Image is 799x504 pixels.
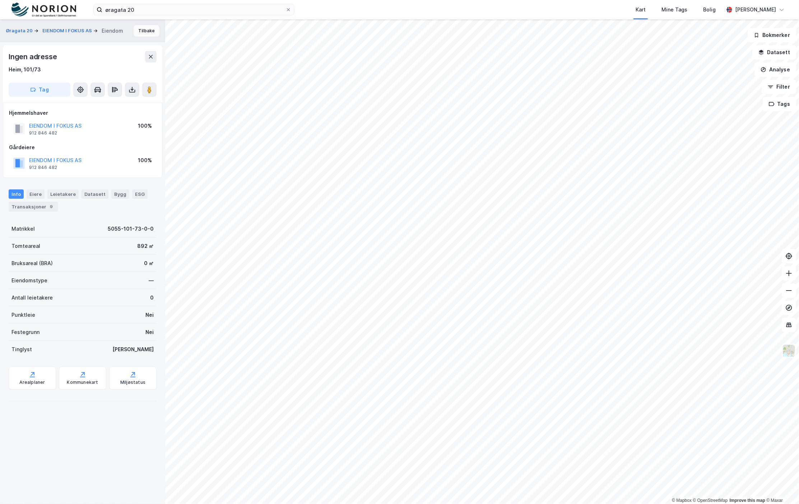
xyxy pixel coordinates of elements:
[9,83,70,97] button: Tag
[11,293,53,302] div: Antall leietakere
[11,3,76,17] img: norion-logo.80e7a08dc31c2e691866.png
[11,225,35,233] div: Matrikkel
[11,259,53,268] div: Bruksareal (BRA)
[102,4,285,15] input: Søk på adresse, matrikkel, gårdeiere, leietakere eller personer
[111,189,129,199] div: Bygg
[11,328,40,336] div: Festegrunn
[67,380,98,385] div: Kommunekart
[730,498,765,503] a: Improve this map
[9,202,58,212] div: Transaksjoner
[29,130,57,136] div: 912 846 482
[145,311,154,319] div: Nei
[661,5,687,14] div: Mine Tags
[9,65,41,74] div: Heim, 101/73
[703,5,716,14] div: Bolig
[112,345,154,354] div: [PERSON_NAME]
[636,5,646,14] div: Kart
[754,62,796,77] button: Analyse
[6,27,34,34] button: Øragata 20
[9,189,24,199] div: Info
[48,203,55,210] div: 9
[134,25,159,37] button: Tilbake
[47,189,79,199] div: Leietakere
[145,328,154,336] div: Nei
[672,498,692,503] a: Mapbox
[138,122,152,130] div: 100%
[108,225,154,233] div: 5055-101-73-0-0
[120,380,145,385] div: Miljøstatus
[132,189,148,199] div: ESG
[762,80,796,94] button: Filter
[27,189,45,199] div: Eiere
[763,470,799,504] iframe: Chat Widget
[137,242,154,250] div: 892 ㎡
[9,109,156,117] div: Hjemmelshaver
[9,143,156,152] div: Gårdeiere
[763,470,799,504] div: Kontrollprogram for chat
[11,311,35,319] div: Punktleie
[102,27,123,35] div: Eiendom
[9,51,58,62] div: Ingen adresse
[144,259,154,268] div: 0 ㎡
[763,97,796,111] button: Tags
[150,293,154,302] div: 0
[149,276,154,285] div: —
[782,344,796,358] img: Z
[138,156,152,165] div: 100%
[29,165,57,170] div: 912 846 482
[748,28,796,42] button: Bokmerker
[11,276,47,285] div: Eiendomstype
[11,242,40,250] div: Tomteareal
[752,45,796,60] button: Datasett
[693,498,728,503] a: OpenStreetMap
[82,189,108,199] div: Datasett
[735,5,776,14] div: [PERSON_NAME]
[19,380,45,385] div: Arealplaner
[42,27,93,34] button: EIENDOM I FOKUS AS
[11,345,32,354] div: Tinglyst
